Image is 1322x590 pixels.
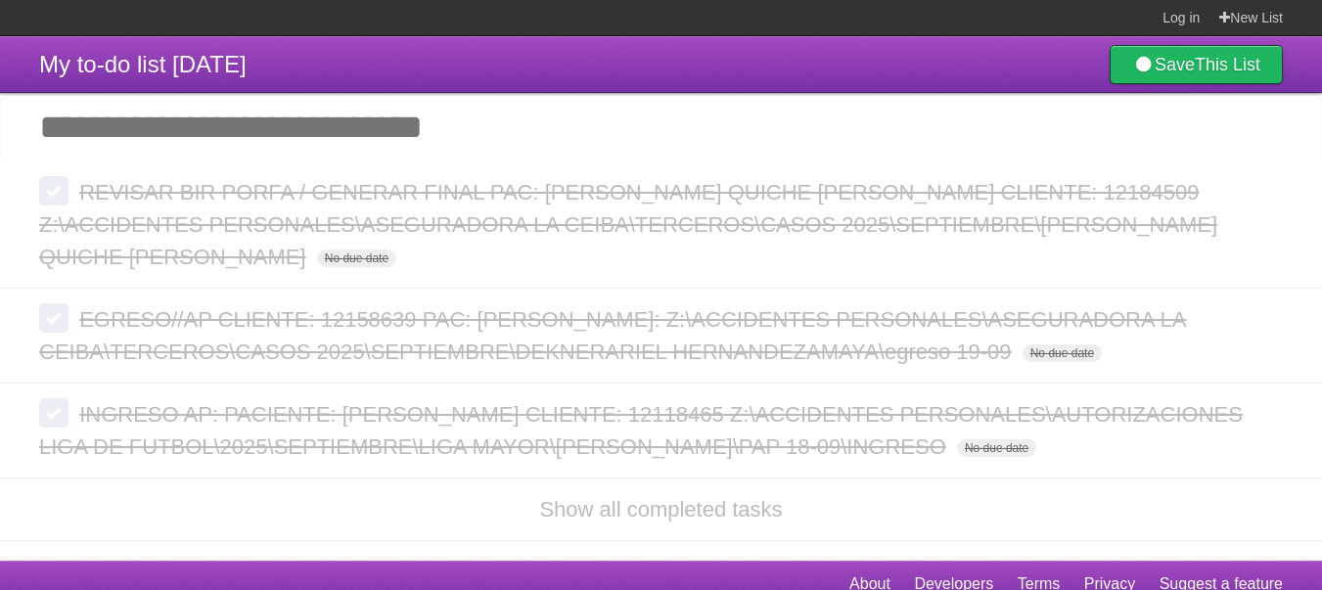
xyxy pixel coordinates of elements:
label: Done [39,176,68,205]
span: No due date [957,439,1036,457]
span: No due date [317,250,396,267]
span: INGRESO AP: PACIENTE: [PERSON_NAME] CLIENTE: 12118465 Z:\ACCIDENTES PERSONALES\AUTORIZACIONES LIG... [39,402,1243,459]
span: My to-do list [DATE] [39,51,247,77]
a: SaveThis List [1110,45,1283,84]
span: No due date [1023,344,1102,362]
label: Done [39,303,68,333]
label: Done [39,398,68,428]
b: This List [1195,55,1260,74]
span: REVISAR BIR PORFA / GENERAR FINAL PAC: [PERSON_NAME] QUICHE [PERSON_NAME] CLIENTE: 12184509 Z:\AC... [39,180,1217,269]
a: Show all completed tasks [539,497,782,522]
span: EGRESO//AP CLIENTE: 12158639 PAC: [PERSON_NAME]: Z:\ACCIDENTES PERSONALES\ASEGURADORA LA CEIBA\TE... [39,307,1186,364]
